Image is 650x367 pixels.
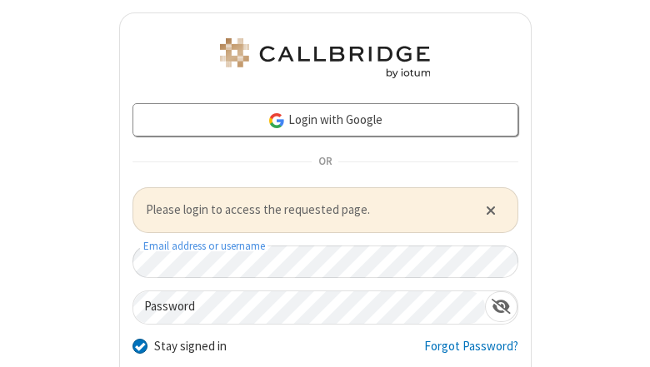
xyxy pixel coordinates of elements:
[132,245,518,278] input: Email address or username
[146,201,465,220] span: Please login to access the requested page.
[132,103,518,136] a: Login with Google
[312,151,338,174] span: OR
[477,197,504,222] button: Close alert
[267,112,286,130] img: google-icon.png
[217,38,433,78] img: Astra
[154,337,227,356] label: Stay signed in
[133,291,485,324] input: Password
[485,291,517,322] div: Show password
